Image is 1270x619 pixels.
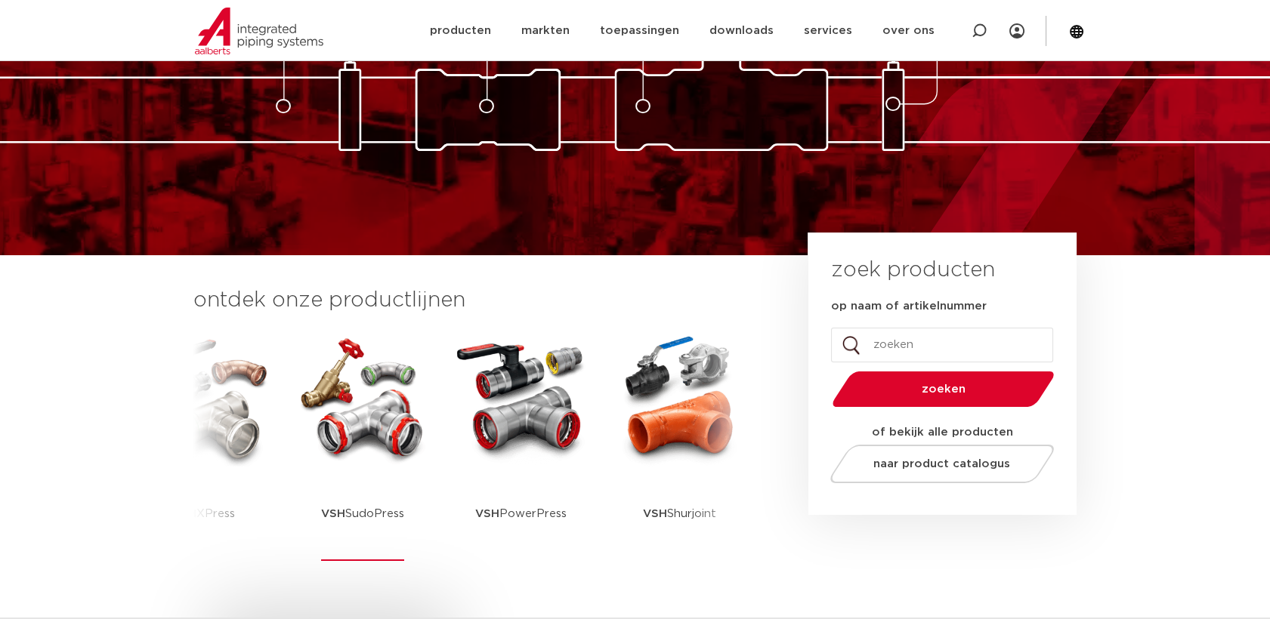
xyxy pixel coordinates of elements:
p: SudoPress [321,467,404,561]
a: VSHXPress [136,331,272,561]
strong: VSH [475,508,499,519]
strong: VSH [321,508,345,519]
p: Shurjoint [643,467,716,561]
p: PowerPress [475,467,567,561]
strong: VSH [643,508,667,519]
span: naar product catalogus [873,458,1010,470]
h3: zoek producten [831,255,995,285]
h3: ontdek onze productlijnen [193,285,757,316]
button: zoeken [826,370,1060,408]
a: VSHSudoPress [295,331,431,561]
p: XPress [172,467,235,561]
a: naar product catalogus [826,445,1058,483]
a: VSHShurjoint [612,331,748,561]
label: op naam of artikelnummer [831,299,987,314]
strong: of bekijk alle producten [872,427,1013,438]
input: zoeken [831,328,1053,362]
a: VSHPowerPress [453,331,589,561]
span: zoeken [871,383,1015,395]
